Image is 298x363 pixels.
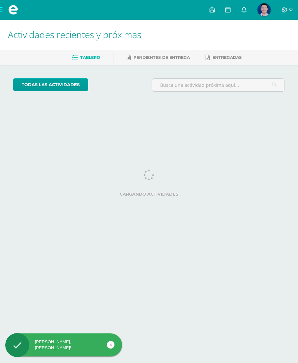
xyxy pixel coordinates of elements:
span: Actividades recientes y próximas [8,28,141,41]
a: Entregadas [206,52,242,63]
span: Entregadas [212,55,242,60]
label: Cargando actividades [13,192,285,197]
div: [PERSON_NAME], [PERSON_NAME]! [5,339,122,351]
a: Tablero [72,52,100,63]
img: e19e236b26c8628caae8f065919779ad.png [258,3,271,16]
input: Busca una actividad próxima aquí... [152,79,285,91]
a: Pendientes de entrega [127,52,190,63]
span: Pendientes de entrega [134,55,190,60]
a: todas las Actividades [13,78,88,91]
span: Tablero [80,55,100,60]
